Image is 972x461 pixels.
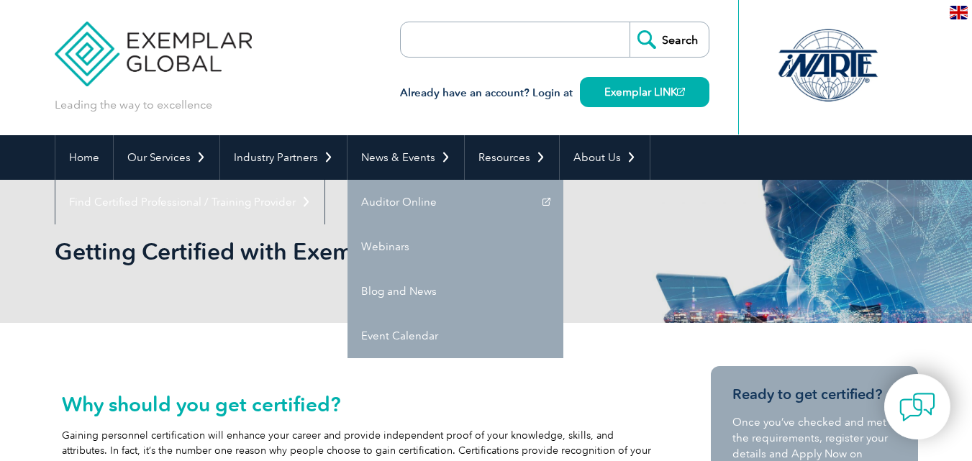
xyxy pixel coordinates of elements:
[114,135,219,180] a: Our Services
[348,224,563,269] a: Webinars
[899,389,935,425] img: contact-chat.png
[62,393,652,416] h2: Why should you get certified?
[55,180,324,224] a: Find Certified Professional / Training Provider
[677,88,685,96] img: open_square.png
[220,135,347,180] a: Industry Partners
[465,135,559,180] a: Resources
[732,385,896,403] h3: Ready to get certified?
[560,135,650,180] a: About Us
[348,135,464,180] a: News & Events
[348,314,563,358] a: Event Calendar
[400,84,709,102] h3: Already have an account? Login at
[55,97,212,113] p: Leading the way to excellence
[950,6,968,19] img: en
[630,22,709,57] input: Search
[55,237,607,265] h1: Getting Certified with Exemplar Global
[580,77,709,107] a: Exemplar LINK
[348,269,563,314] a: Blog and News
[55,135,113,180] a: Home
[348,180,563,224] a: Auditor Online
